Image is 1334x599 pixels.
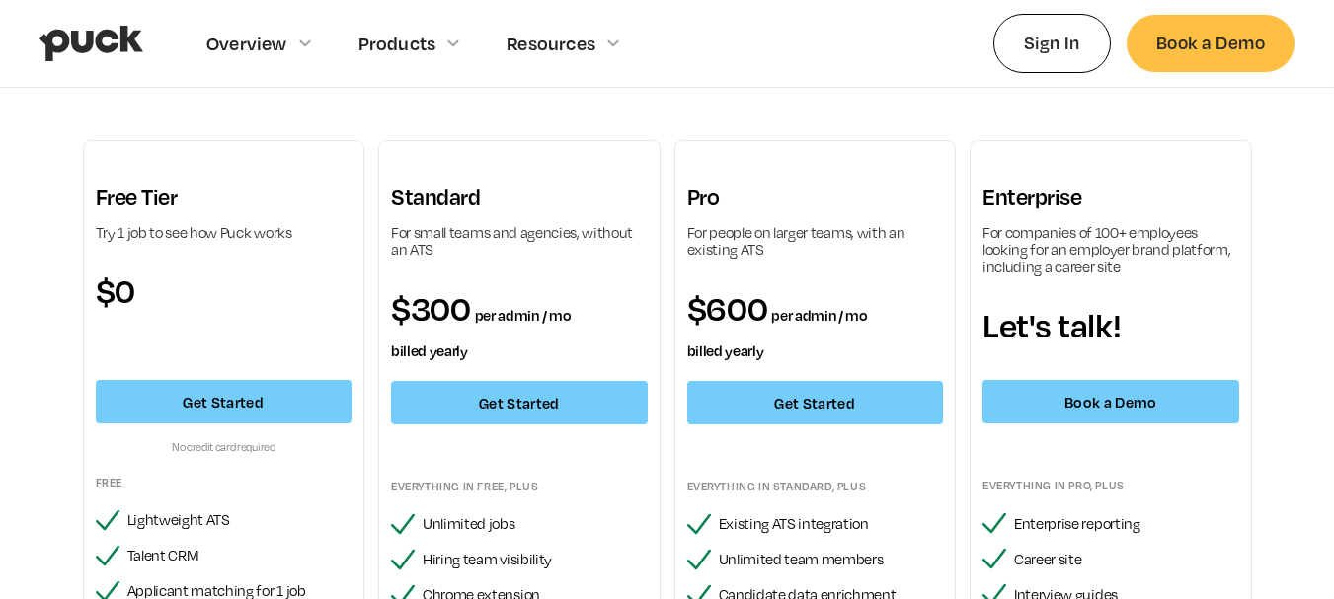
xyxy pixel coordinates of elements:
[391,184,648,212] h3: Standard
[391,224,648,259] div: For small teams and agencies, without an ATS
[127,547,353,564] div: Talent CRM
[391,290,648,361] div: $300
[993,14,1111,72] a: Sign In
[127,511,353,529] div: Lightweight ATS
[1127,15,1295,71] a: Book a Demo
[96,184,353,212] h3: Free Tier
[96,380,353,423] a: Get Started
[206,33,287,54] div: Overview
[982,184,1239,212] h3: Enterprise
[507,33,595,54] div: Resources
[687,224,944,259] div: For people on larger teams, with an existing ATS
[423,515,648,533] div: Unlimited jobs
[423,551,648,568] div: Hiring team visibility
[1014,551,1239,568] div: Career site
[391,306,571,359] span: per admin / mo billed yearly
[982,224,1239,276] div: For companies of 100+ employees looking for an employer brand platform, including a career site
[96,224,353,242] div: Try 1 job to see how Puck works
[391,479,648,494] div: Everything in FREE, plus
[96,439,353,455] div: No credit card required
[687,306,868,359] span: per admin / mo billed yearly
[687,184,944,212] h3: Pro
[1014,515,1239,533] div: Enterprise reporting
[687,290,944,361] div: $600
[391,381,648,424] a: Get Started
[687,479,944,494] div: Everything in standard, plus
[358,33,436,54] div: Products
[96,475,353,490] div: Free
[982,380,1239,423] a: Book a Demo
[719,551,944,568] div: Unlimited team members
[719,515,944,533] div: Existing ATS integration
[982,478,1239,493] div: Everything in pro, plus
[687,381,944,424] a: Get Started
[96,272,353,308] div: $0
[982,307,1239,342] div: Let's talk!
